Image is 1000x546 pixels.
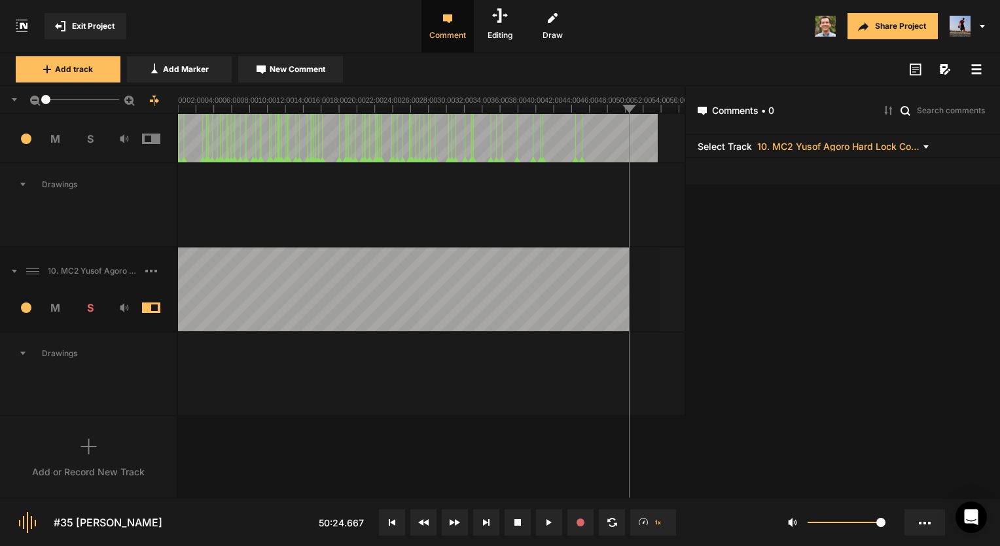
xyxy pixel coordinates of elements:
span: M [39,300,73,316]
div: #35 [PERSON_NAME] [54,515,162,530]
text: 10:00 [259,96,277,104]
button: Share Project [848,13,938,39]
img: 424769395311cb87e8bb3f69157a6d24 [815,16,836,37]
input: Search comments [916,103,988,117]
span: 10. MC2 Yusof Agoro Hard Lock Copy 01_1 [43,265,145,277]
header: Comments • 0 [686,86,1000,135]
text: 16:00 [312,96,330,104]
text: 06:00 [223,96,241,104]
text: 54:00 [652,96,670,104]
text: 50:00 [616,96,634,104]
button: Exit Project [45,13,126,39]
span: 10. MC2 Yusof Agoro Hard Lock Copy 01_1 [757,141,921,151]
span: Exit Project [72,20,115,32]
button: Add Marker [127,56,232,82]
span: 50:24.667 [319,517,364,528]
text: 36:00 [491,96,509,104]
text: 48:00 [598,96,616,104]
text: 38:00 [509,96,527,104]
text: 08:00 [240,96,259,104]
text: 32:00 [455,96,473,104]
header: Select Track [686,135,1000,158]
span: Add track [55,64,93,75]
text: 20:00 [348,96,366,104]
div: Open Intercom Messenger [955,501,987,533]
text: 12:00 [276,96,295,104]
text: 26:00 [401,96,420,104]
span: New Comment [270,64,325,75]
button: 1x [630,509,676,536]
text: 30:00 [437,96,455,104]
text: 22:00 [366,96,384,104]
img: ACg8ocJ5zrP0c3SJl5dKscm-Goe6koz8A9fWD7dpguHuX8DX5VIxymM=s96-c [950,16,971,37]
text: 24:00 [384,96,402,104]
text: 02:00 [187,96,205,104]
text: 34:00 [473,96,491,104]
text: 40:00 [527,96,545,104]
span: S [73,131,107,147]
text: 28:00 [420,96,438,104]
text: 42:00 [545,96,563,104]
span: Add Marker [163,64,209,75]
div: Add or Record New Track [32,465,145,479]
span: M [39,131,73,147]
text: 52:00 [634,96,652,104]
button: Add track [16,56,120,82]
text: 46:00 [580,96,599,104]
text: 04:00 [205,96,223,104]
button: New Comment [238,56,343,82]
text: 14:00 [294,96,312,104]
text: 44:00 [562,96,580,104]
span: S [73,300,107,316]
text: 18:00 [330,96,348,104]
text: 56:00 [670,96,688,104]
